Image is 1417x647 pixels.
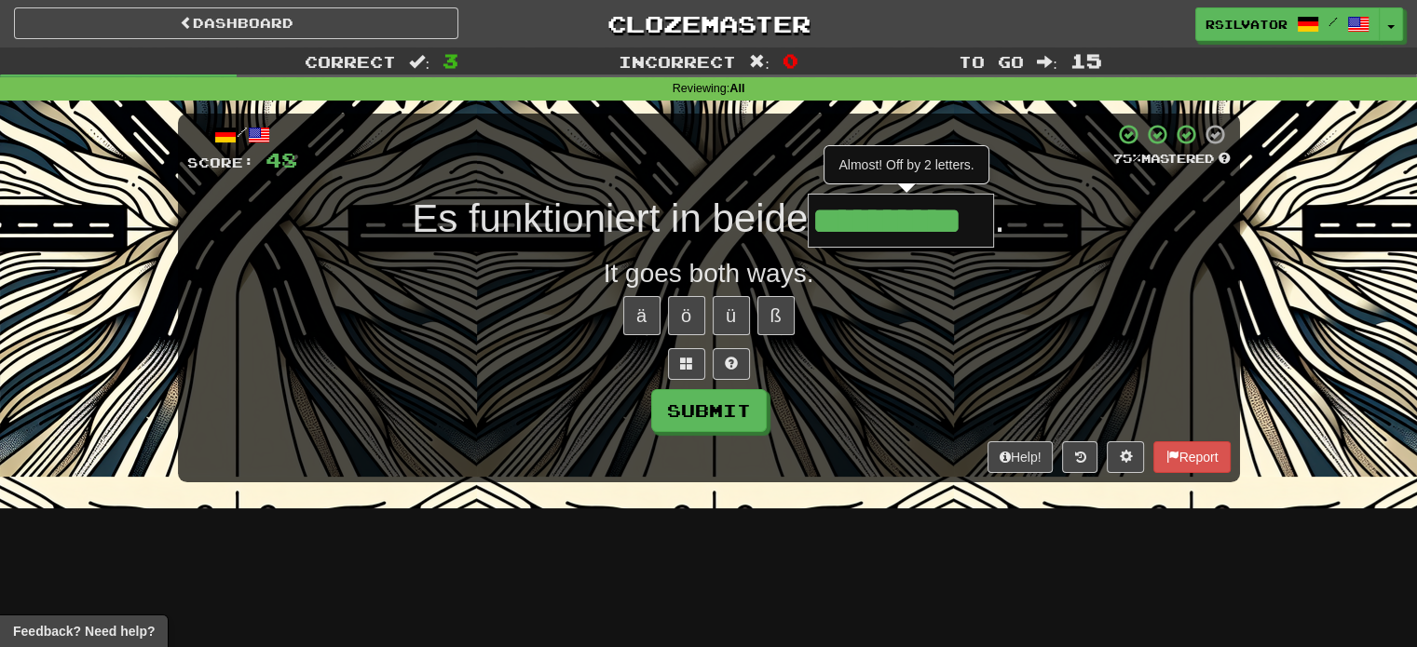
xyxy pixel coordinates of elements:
[651,389,767,432] button: Submit
[994,196,1005,240] span: .
[14,7,458,39] a: Dashboard
[838,157,974,172] span: Almost! Off by 2 letters.
[1206,16,1288,33] span: rsilvator
[668,296,705,335] button: ö
[187,255,1231,292] div: It goes both ways.
[713,348,750,380] button: Single letter hint - you only get 1 per sentence and score half the points! alt+h
[412,196,808,240] span: Es funktioniert in beide
[749,54,770,70] span: :
[13,622,155,640] span: Open feedback widget
[1070,49,1102,72] span: 15
[713,296,750,335] button: ü
[409,54,429,70] span: :
[1062,441,1097,473] button: Round history (alt+y)
[1153,441,1230,473] button: Report
[619,52,736,71] span: Incorrect
[757,296,795,335] button: ß
[443,49,458,72] span: 3
[988,441,1054,473] button: Help!
[187,155,254,170] span: Score:
[959,52,1024,71] span: To go
[1113,151,1231,168] div: Mastered
[266,148,297,171] span: 48
[486,7,931,40] a: Clozemaster
[729,82,744,95] strong: All
[305,52,396,71] span: Correct
[668,348,705,380] button: Switch sentence to multiple choice alt+p
[1113,151,1141,166] span: 75 %
[187,123,297,146] div: /
[623,296,661,335] button: ä
[1037,54,1057,70] span: :
[783,49,798,72] span: 0
[1195,7,1380,41] a: rsilvator /
[1328,15,1338,28] span: /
